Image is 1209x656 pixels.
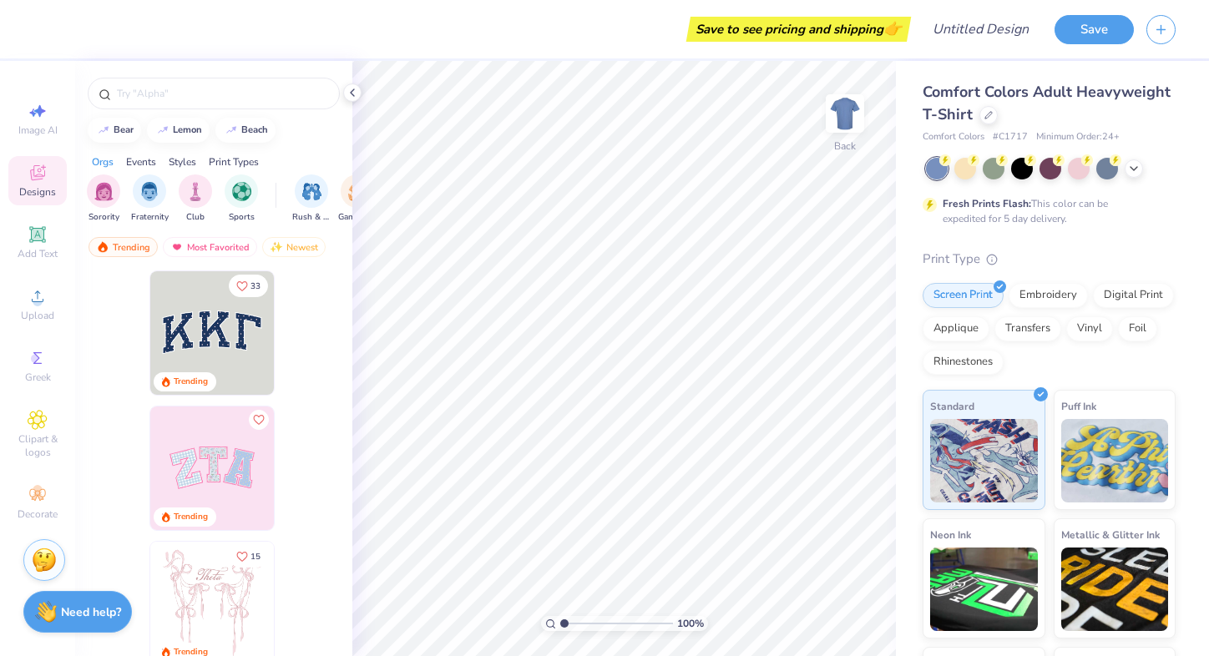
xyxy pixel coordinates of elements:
[834,139,856,154] div: Back
[225,174,258,224] div: filter for Sports
[250,553,261,561] span: 15
[126,154,156,169] div: Events
[1066,316,1113,341] div: Vinyl
[174,376,208,388] div: Trending
[348,182,367,201] img: Game Day Image
[87,174,120,224] button: filter button
[96,241,109,253] img: trending.gif
[229,211,255,224] span: Sports
[292,211,331,224] span: Rush & Bid
[18,507,58,521] span: Decorate
[89,211,119,224] span: Sorority
[923,350,1004,375] div: Rhinestones
[919,13,1042,46] input: Untitled Design
[186,211,205,224] span: Club
[274,406,397,530] img: 5ee11766-d822-42f5-ad4e-763472bf8dcf
[677,616,704,631] span: 100 %
[338,174,377,224] div: filter for Game Day
[89,237,158,257] div: Trending
[25,371,51,384] span: Greek
[131,174,169,224] button: filter button
[1061,397,1096,415] span: Puff Ink
[215,118,276,143] button: beach
[943,197,1031,210] strong: Fresh Prints Flash:
[262,237,326,257] div: Newest
[131,174,169,224] div: filter for Fraternity
[150,406,274,530] img: 9980f5e8-e6a1-4b4a-8839-2b0e9349023c
[923,316,989,341] div: Applique
[1061,548,1169,631] img: Metallic & Glitter Ink
[61,604,121,620] strong: Need help?
[1093,283,1174,308] div: Digital Print
[21,309,54,322] span: Upload
[923,82,1171,124] span: Comfort Colors Adult Heavyweight T-Shirt
[994,316,1061,341] div: Transfers
[150,271,274,395] img: 3b9aba4f-e317-4aa7-a679-c95a879539bd
[302,182,321,201] img: Rush & Bid Image
[186,182,205,201] img: Club Image
[1009,283,1088,308] div: Embroidery
[1118,316,1157,341] div: Foil
[883,18,902,38] span: 👉
[828,97,862,130] img: Back
[292,174,331,224] button: filter button
[225,125,238,135] img: trend_line.gif
[993,130,1028,144] span: # C1717
[690,17,907,42] div: Save to see pricing and shipping
[338,174,377,224] button: filter button
[115,85,329,102] input: Try "Alpha"
[97,125,110,135] img: trend_line.gif
[930,419,1038,502] img: Standard
[292,174,331,224] div: filter for Rush & Bid
[1036,130,1120,144] span: Minimum Order: 24 +
[209,154,259,169] div: Print Types
[147,118,210,143] button: lemon
[170,241,184,253] img: most_fav.gif
[274,271,397,395] img: edfb13fc-0e43-44eb-bea2-bf7fc0dd67f9
[923,283,1004,308] div: Screen Print
[930,548,1038,631] img: Neon Ink
[18,247,58,260] span: Add Text
[94,182,114,201] img: Sorority Image
[923,130,984,144] span: Comfort Colors
[87,174,120,224] div: filter for Sorority
[140,182,159,201] img: Fraternity Image
[8,432,67,459] span: Clipart & logos
[1055,15,1134,44] button: Save
[225,174,258,224] button: filter button
[1061,526,1160,543] span: Metallic & Glitter Ink
[92,154,114,169] div: Orgs
[930,397,974,415] span: Standard
[930,526,971,543] span: Neon Ink
[19,185,56,199] span: Designs
[270,241,283,253] img: Newest.gif
[249,410,269,430] button: Like
[88,118,141,143] button: bear
[179,174,212,224] div: filter for Club
[943,196,1148,226] div: This color can be expedited for 5 day delivery.
[250,282,261,290] span: 33
[18,124,58,137] span: Image AI
[156,125,169,135] img: trend_line.gif
[163,237,257,257] div: Most Favorited
[232,182,251,201] img: Sports Image
[173,125,202,134] div: lemon
[114,125,134,134] div: bear
[131,211,169,224] span: Fraternity
[169,154,196,169] div: Styles
[1061,419,1169,502] img: Puff Ink
[229,545,268,568] button: Like
[241,125,268,134] div: beach
[174,511,208,523] div: Trending
[179,174,212,224] button: filter button
[923,250,1176,269] div: Print Type
[229,275,268,297] button: Like
[338,211,377,224] span: Game Day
